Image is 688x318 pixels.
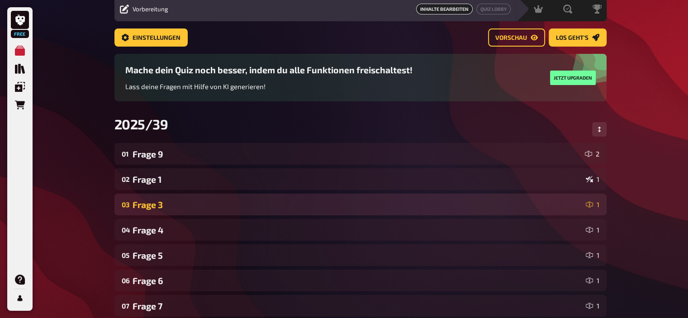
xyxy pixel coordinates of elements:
[122,251,129,259] div: 05
[133,301,582,311] div: Frage 7
[586,201,599,208] div: 1
[585,150,599,157] div: 2
[125,82,266,90] span: Lass deine Fragen mit Hilfe von KI generieren!
[122,226,129,234] div: 04
[122,175,129,183] div: 02
[122,200,129,209] div: 03
[586,226,599,233] div: 1
[122,276,129,285] div: 06
[133,35,180,41] span: Einstellungen
[586,176,599,183] div: 1
[416,4,473,14] a: Inhalte Bearbeiten
[488,28,545,47] button: Vorschau
[12,31,28,37] span: Free
[586,302,599,309] div: 1
[133,149,581,159] div: Frage 9
[133,174,582,185] div: Frage 1
[133,5,168,13] span: Vorbereitung
[114,116,168,132] span: 2025/39
[122,150,129,158] div: 01
[114,28,188,47] button: Einstellungen
[550,71,596,85] button: Jetzt upgraden
[586,252,599,259] div: 1
[549,28,607,47] button: Los geht's
[122,302,129,310] div: 07
[133,225,582,235] div: Frage 4
[125,65,413,75] h3: Mache dein Quiz noch besser, indem du alle Funktionen freischaltest!
[586,277,599,284] div: 1
[495,35,527,41] span: Vorschau
[592,122,607,137] button: Reihenfolge anpassen
[133,275,582,286] div: Frage 6
[476,4,511,14] button: Quiz Lobby
[133,250,582,261] div: Frage 5
[556,35,588,41] span: Los geht's
[133,199,582,210] div: Frage 3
